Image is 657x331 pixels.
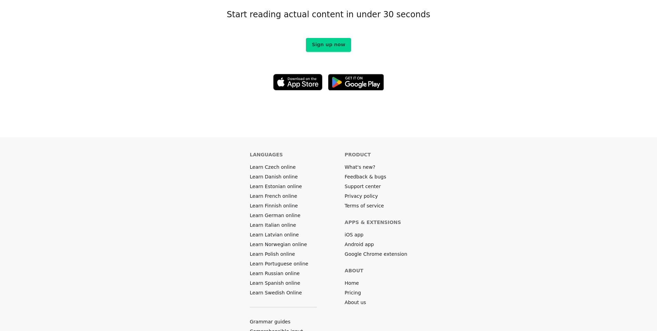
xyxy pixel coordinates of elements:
a: Learn Italian online [250,222,296,228]
a: Learn Estonian online [250,183,302,190]
a: Feedback & bugs [345,173,386,180]
a: Learn French online [250,193,297,199]
a: Learn Swedish Online [250,289,302,296]
a: Google Chrome extension [345,251,407,257]
a: Sign up now [306,38,351,52]
a: iOS app [345,231,364,238]
h6: About [345,267,363,274]
a: Pricing [345,289,361,296]
a: Learn Finnish online [250,202,298,209]
a: Learn Polish online [250,251,295,257]
a: Learn Norwegian online [250,241,307,248]
h6: Languages [250,151,283,158]
h3: Start reading actual content in under 30 seconds [227,9,430,20]
h6: Apps & extensions [345,219,401,226]
a: Learn Danish online [250,173,298,180]
a: Learn German online [250,212,300,219]
a: Learn Russian online [250,270,300,277]
a: What's new? [345,164,375,171]
img: Download on the App Store [273,74,323,90]
h6: Product [345,151,371,158]
a: Learn Spanish online [250,280,300,286]
a: Learn Czech online [250,164,296,171]
a: About us [345,299,366,306]
a: Support center [345,183,381,190]
a: Privacy policy [345,193,378,199]
a: Learn Latvian online [250,231,299,238]
a: Home [345,280,359,286]
a: Android app [345,241,374,248]
img: Get it on Google Play [328,74,384,90]
a: Learn Portuguese online [250,260,308,267]
a: Terms of service [345,202,384,209]
a: Grammar guides [250,318,290,325]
